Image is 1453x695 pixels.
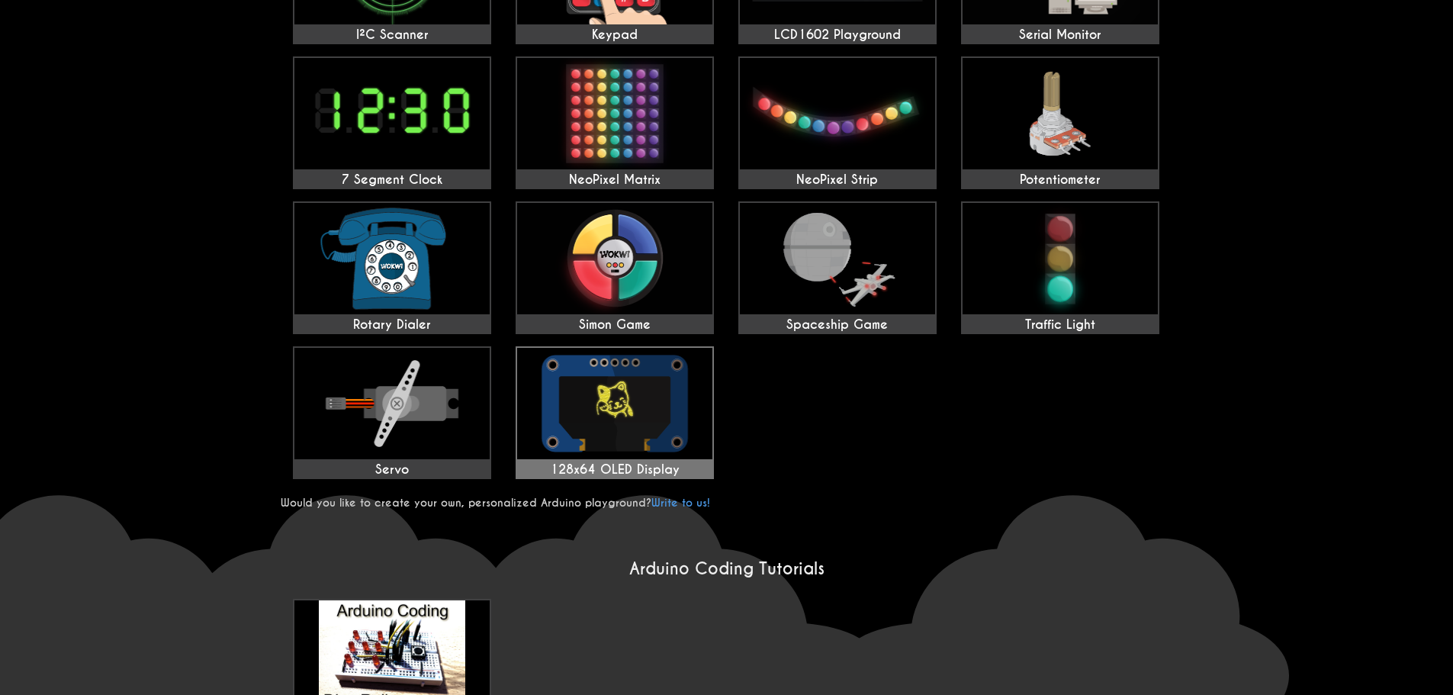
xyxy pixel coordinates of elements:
h2: Arduino Coding Tutorials [281,558,1173,579]
img: 128x64 OLED Display [517,348,712,459]
img: 7 Segment Clock [294,58,490,169]
a: Spaceship Game [738,201,937,334]
div: Simon Game [517,317,712,333]
div: Rotary Dialer [294,317,490,333]
div: Keypad [517,27,712,43]
div: Servo [294,462,490,478]
div: Potentiometer [963,172,1158,188]
p: Would you like to create your own, personalized Arduino playground? [281,496,1173,510]
a: Write to us! [651,496,710,510]
a: Potentiometer [961,56,1159,189]
a: Rotary Dialer [293,201,491,334]
a: NeoPixel Strip [738,56,937,189]
img: Simon Game [517,203,712,314]
div: Traffic Light [963,317,1158,333]
div: NeoPixel Strip [740,172,935,188]
img: Servo [294,348,490,459]
div: 7 Segment Clock [294,172,490,188]
a: 7 Segment Clock [293,56,491,189]
a: 128x64 OLED Display [516,346,714,479]
a: NeoPixel Matrix [516,56,714,189]
img: Potentiometer [963,58,1158,169]
img: NeoPixel Strip [740,58,935,169]
div: 128x64 OLED Display [517,462,712,478]
img: Traffic Light [963,203,1158,314]
div: Spaceship Game [740,317,935,333]
div: NeoPixel Matrix [517,172,712,188]
div: Serial Monitor [963,27,1158,43]
a: Traffic Light [961,201,1159,334]
img: Rotary Dialer [294,203,490,314]
img: NeoPixel Matrix [517,58,712,169]
img: Spaceship Game [740,203,935,314]
a: Simon Game [516,201,714,334]
div: I²C Scanner [294,27,490,43]
a: Servo [293,346,491,479]
div: LCD1602 Playground [740,27,935,43]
